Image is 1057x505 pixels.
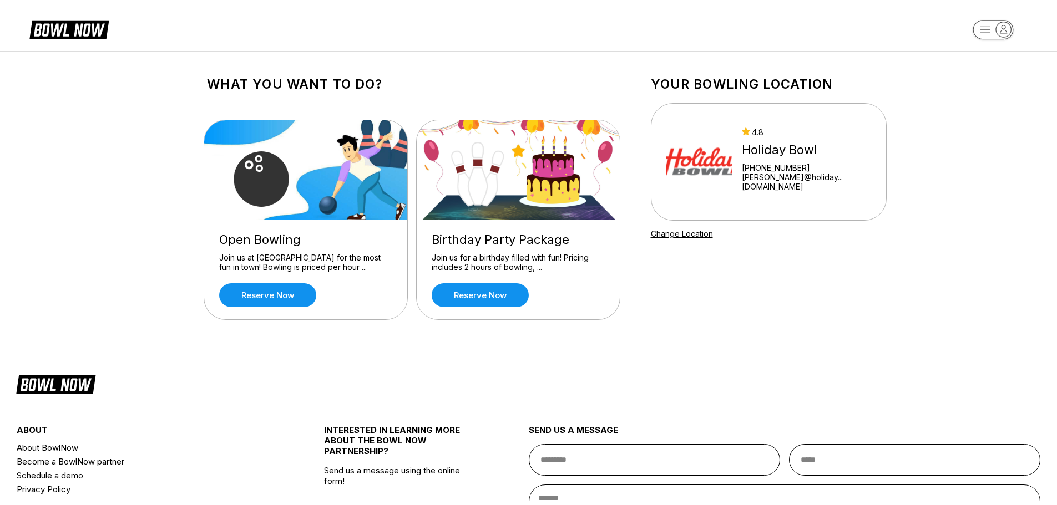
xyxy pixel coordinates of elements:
div: about [17,425,272,441]
div: Open Bowling [219,232,392,247]
a: Privacy Policy [17,482,272,496]
h1: Your bowling location [651,76,887,92]
div: 4.8 [742,127,871,137]
a: Reserve now [432,283,529,307]
a: Become a BowlNow partner [17,455,272,468]
img: Open Bowling [204,120,408,220]
a: Schedule a demo [17,468,272,482]
div: send us a message [529,425,1041,444]
div: Birthday Party Package [432,232,605,247]
a: Reserve now [219,283,316,307]
h1: What you want to do? [207,76,617,92]
div: [PHONE_NUMBER] [742,163,871,172]
div: Join us for a birthday filled with fun! Pricing includes 2 hours of bowling, ... [432,253,605,272]
div: INTERESTED IN LEARNING MORE ABOUT THE BOWL NOW PARTNERSHIP? [324,425,478,465]
a: Change Location [651,229,713,238]
div: Holiday Bowl [742,142,871,157]
a: [PERSON_NAME]@holiday...[DOMAIN_NAME] [742,172,871,191]
div: Join us at [GEOGRAPHIC_DATA] for the most fun in town! Bowling is priced per hour ... [219,253,392,272]
img: Holiday Bowl [666,120,732,203]
a: About BowlNow [17,441,272,455]
img: Birthday Party Package [417,120,621,220]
